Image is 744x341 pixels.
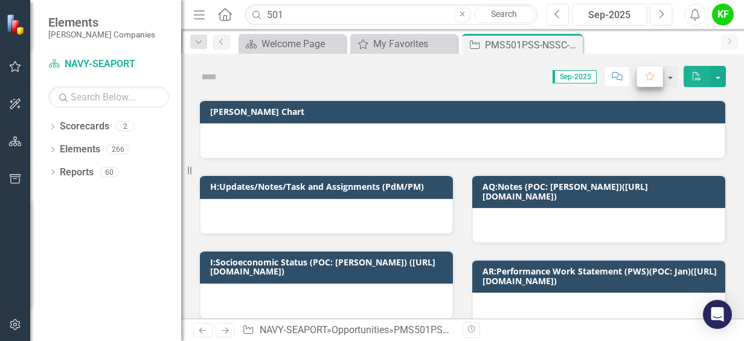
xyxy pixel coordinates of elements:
[353,36,454,51] a: My Favorites
[48,57,169,71] a: NAVY-SEAPORT
[483,267,719,285] h3: AR:Performance Work Statement (PWS)(POC: Jan)([URL][DOMAIN_NAME])
[60,166,94,180] a: Reports
[712,4,734,25] button: KF
[210,258,447,276] h3: I:Socioeconomic Status (POC: [PERSON_NAME]) ([URL][DOMAIN_NAME])
[48,15,155,30] span: Elements
[6,13,27,34] img: ClearPoint Strategy
[577,8,643,22] div: Sep-2025
[242,323,454,337] div: » »
[210,107,719,116] h3: [PERSON_NAME] Chart
[474,6,534,23] a: Search
[260,324,327,336] a: NAVY-SEAPORT
[245,4,537,25] input: Search ClearPoint...
[703,300,732,329] div: Open Intercom Messenger
[373,36,454,51] div: My Favorites
[60,120,109,134] a: Scorecards
[242,36,342,51] a: Welcome Page
[60,143,100,157] a: Elements
[115,122,135,132] div: 2
[48,86,169,108] input: Search Below...
[553,70,597,83] span: Sep-2025
[199,67,219,86] img: Not Defined
[100,167,119,177] div: 60
[210,182,447,191] h3: H:Updates/Notes/Task and Assignments (PdM/PM)
[572,4,647,25] button: Sep-2025
[483,182,719,201] h3: AQ:Notes (POC: [PERSON_NAME])([URL][DOMAIN_NAME])
[485,37,580,53] div: PMS501PSS-NSSC-SEAPORT-240845: (PMS 501 PROFESSIONAL SUPPORT SERVICES (SEAPORT NXG))
[332,324,389,336] a: Opportunities
[48,30,155,39] small: [PERSON_NAME] Companies
[261,36,342,51] div: Welcome Page
[106,145,130,155] div: 266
